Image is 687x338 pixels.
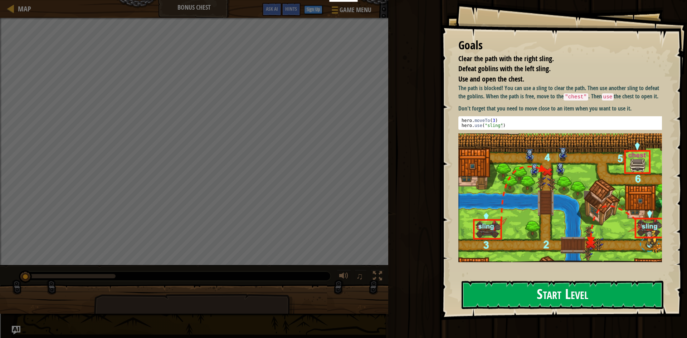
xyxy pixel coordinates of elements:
[12,326,20,334] button: Ask AI
[458,84,667,101] p: The path is blocked! You can use a sling to clear the path. Then use another sling to defeat the ...
[370,270,385,284] button: Toggle fullscreen
[285,5,297,12] span: Hints
[458,133,667,262] img: M7l6a
[449,64,660,74] li: Defeat goblins with the left sling.
[18,4,31,14] span: Map
[458,74,524,84] span: Use and open the chest.
[458,37,662,54] div: Goals
[266,5,278,12] span: Ask AI
[462,281,663,309] button: Start Level
[602,93,614,101] code: use
[326,3,376,20] button: Game Menu
[337,270,351,284] button: Adjust volume
[458,104,667,113] p: Don't forget that you need to move close to an item when you want to use it.
[355,270,367,284] button: ♫
[449,74,660,84] li: Use and open the chest.
[449,54,660,64] li: Clear the path with the right sling.
[304,5,322,14] button: Sign Up
[3,23,684,30] div: Sort New > Old
[14,4,31,14] a: Map
[564,93,588,101] code: "chest"
[3,49,684,55] div: Sign out
[340,5,371,15] span: Game Menu
[356,271,363,281] span: ♫
[3,30,684,36] div: Move To ...
[3,3,150,9] div: Home
[262,3,282,16] button: Ask AI
[458,64,551,73] span: Defeat goblins with the left sling.
[3,43,684,49] div: Options
[458,54,554,63] span: Clear the path with the right sling.
[3,17,684,23] div: Sort A > Z
[3,9,66,17] input: Search outlines
[3,36,684,43] div: Delete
